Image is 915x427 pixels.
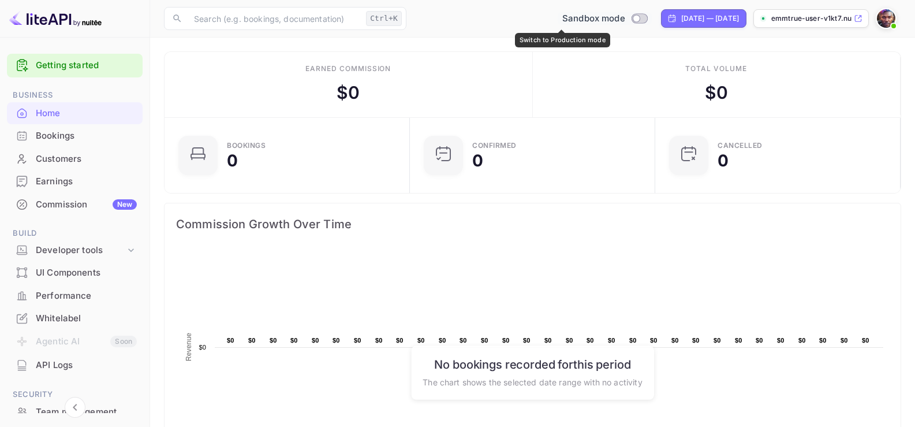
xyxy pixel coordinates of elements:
div: UI Components [36,266,137,280]
text: $0 [587,337,594,344]
text: $0 [650,337,658,344]
div: Developer tools [7,240,143,261]
div: Performance [36,289,137,303]
img: Emmtrue User [877,9,895,28]
a: CommissionNew [7,194,143,215]
text: $0 [692,337,700,344]
a: UI Components [7,262,143,283]
text: $0 [544,337,552,344]
div: Developer tools [36,244,125,257]
text: $0 [798,337,806,344]
text: $0 [714,337,721,344]
div: Getting started [7,54,143,77]
a: Earnings [7,170,143,192]
text: $0 [312,337,319,344]
div: 0 [227,153,238,169]
a: Home [7,102,143,124]
div: API Logs [36,359,137,372]
div: Bookings [36,129,137,143]
div: Customers [7,148,143,170]
text: $0 [819,337,827,344]
div: Total volume [685,64,747,74]
text: $0 [354,337,361,344]
text: $0 [227,337,234,344]
span: Build [7,227,143,240]
div: Earnings [7,170,143,193]
a: Team management [7,401,143,422]
text: $0 [396,337,404,344]
div: Earned commission [305,64,391,74]
a: Whitelabel [7,307,143,329]
div: $ 0 [705,80,728,106]
span: Security [7,388,143,401]
div: 0 [718,153,729,169]
div: Customers [36,153,137,166]
div: Switch to Production mode [558,12,652,25]
input: Search (e.g. bookings, documentation) [187,7,361,30]
div: Commission [36,198,137,211]
div: Confirmed [472,142,517,149]
text: $0 [270,337,277,344]
div: New [113,199,137,210]
div: 0 [472,153,483,169]
text: $0 [841,337,848,344]
text: $0 [333,337,340,344]
text: $0 [199,344,206,351]
text: $0 [375,337,383,344]
a: Performance [7,285,143,306]
div: Bookings [227,142,266,149]
a: Customers [7,148,143,169]
button: Collapse navigation [65,397,85,418]
text: $0 [756,337,763,344]
div: Ctrl+K [366,11,402,26]
text: $0 [417,337,425,344]
text: $0 [735,337,742,344]
div: Home [36,107,137,120]
text: $0 [481,337,488,344]
div: Home [7,102,143,125]
div: CANCELLED [718,142,763,149]
text: $0 [671,337,679,344]
text: $0 [608,337,615,344]
div: CommissionNew [7,194,143,216]
text: $0 [566,337,573,344]
text: $0 [523,337,531,344]
span: Sandbox mode [562,12,625,25]
div: Earnings [36,175,137,188]
span: Commission Growth Over Time [176,215,889,233]
div: [DATE] — [DATE] [681,13,739,24]
text: $0 [439,337,446,344]
div: Whitelabel [36,312,137,325]
div: $ 0 [337,80,360,106]
a: Getting started [36,59,137,72]
a: API Logs [7,354,143,376]
div: Performance [7,285,143,307]
div: UI Components [7,262,143,284]
a: Bookings [7,125,143,146]
text: $0 [502,337,510,344]
text: Revenue [185,333,193,361]
div: API Logs [7,354,143,377]
text: $0 [862,337,869,344]
text: $0 [629,337,637,344]
h6: No bookings recorded for this period [423,357,642,371]
text: $0 [777,337,785,344]
p: emmtrue-user-v1kt7.nui... [771,13,851,24]
div: Team management [36,406,137,419]
div: Team management [7,401,143,424]
p: The chart shows the selected date range with no activity [423,376,642,388]
div: Bookings [7,125,143,147]
div: Switch to Production mode [515,33,610,47]
div: Whitelabel [7,307,143,330]
text: $0 [248,337,256,344]
img: LiteAPI logo [9,9,102,28]
span: Business [7,89,143,102]
text: $0 [290,337,298,344]
text: $0 [460,337,467,344]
